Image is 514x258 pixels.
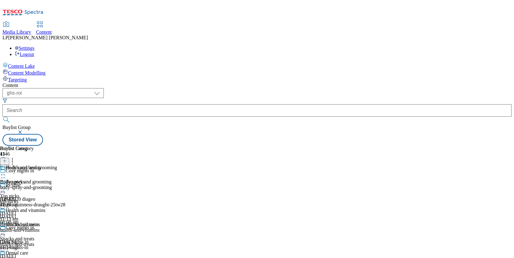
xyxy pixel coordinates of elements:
[8,77,27,82] span: Targeting
[36,22,52,35] a: Content
[2,98,7,103] svg: Search Filters
[2,29,31,35] span: Media Library
[6,165,57,170] div: Body spray and grooming
[2,104,512,117] input: Search
[36,29,52,35] span: Content
[2,69,512,76] a: Content Modelling
[15,45,35,51] a: Settings
[2,62,512,69] a: Content Lake
[2,22,31,35] a: Media Library
[6,208,45,213] div: Health and vitamins
[2,125,31,130] span: Buylist Group
[8,35,88,40] span: [PERSON_NAME] [PERSON_NAME]
[8,70,45,75] span: Content Modelling
[6,250,28,256] div: Dental care
[2,35,8,40] span: LP
[2,83,512,88] div: Content
[2,134,43,146] button: Stored View
[2,76,512,83] a: Targeting
[8,63,35,69] span: Content Lake
[15,52,34,57] a: Logout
